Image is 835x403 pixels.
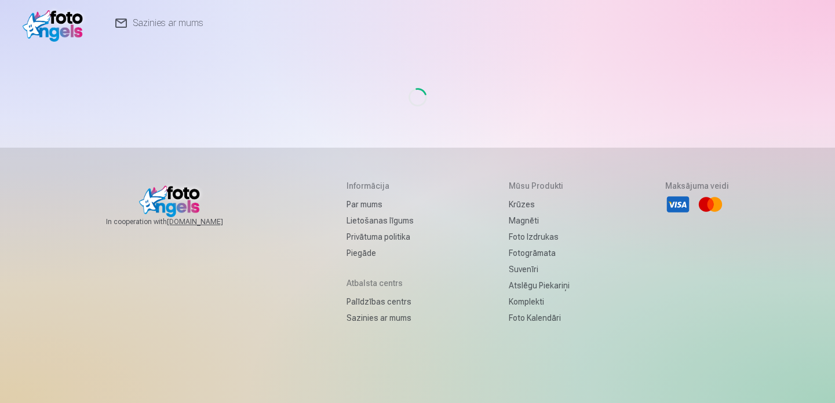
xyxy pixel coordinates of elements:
li: Visa [665,192,691,217]
a: Atslēgu piekariņi [509,277,570,294]
li: Mastercard [698,192,723,217]
a: Foto kalendāri [509,310,570,326]
a: Fotogrāmata [509,245,570,261]
h5: Informācija [347,180,414,192]
a: Sazinies ar mums [347,310,414,326]
h5: Maksājuma veidi [665,180,729,192]
a: Piegāde [347,245,414,261]
h5: Atbalsta centrs [347,277,414,289]
h5: Mūsu produkti [509,180,570,192]
a: Par mums [347,196,414,213]
span: In cooperation with [106,217,251,226]
a: Palīdzības centrs [347,294,414,310]
a: Krūzes [509,196,570,213]
a: [DOMAIN_NAME] [167,217,251,226]
a: Suvenīri [509,261,570,277]
a: Foto izdrukas [509,229,570,245]
a: Lietošanas līgums [347,213,414,229]
a: Privātuma politika [347,229,414,245]
a: Magnēti [509,213,570,229]
img: /v1 [23,5,89,42]
a: Komplekti [509,294,570,310]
